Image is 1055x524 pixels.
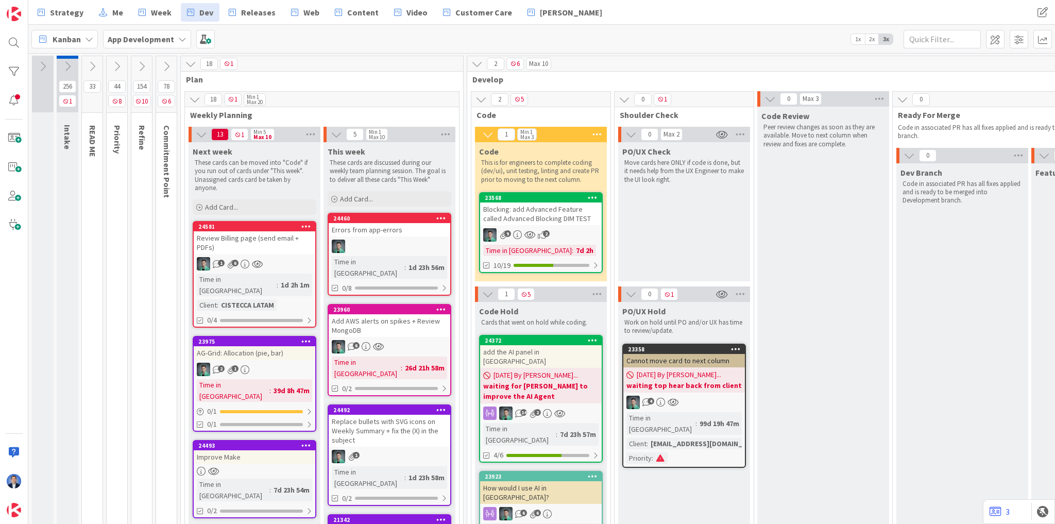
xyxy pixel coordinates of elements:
span: Me [112,6,123,19]
b: waiting top hear back from client [626,380,742,391]
span: Next week [193,146,232,157]
img: VP [483,228,497,242]
div: VP [329,450,450,463]
span: 1 [220,58,237,70]
div: 7d 23h 54m [271,484,312,496]
span: 2 [491,93,508,106]
div: Max 20 [247,99,263,105]
div: 23923 [480,472,602,481]
span: 1 [218,260,225,266]
span: 0/2 [207,505,217,516]
div: 23358Cannot move card to next column [623,345,745,367]
div: 24460 [329,214,450,223]
div: VP [480,228,602,242]
span: 5 [511,93,528,106]
span: Code Review [761,111,809,121]
span: 5 [517,288,535,300]
span: PO/UX Check [622,146,671,157]
div: 26d 21h 58m [402,362,447,374]
div: Min 5 [253,129,266,134]
span: 2x [865,34,879,44]
div: 24493 [194,441,315,450]
span: 2 [218,365,225,372]
a: Releases [223,3,282,22]
a: Strategy [31,3,90,22]
span: 1 [353,452,360,459]
span: 6 [506,58,524,70]
span: 1 [232,365,239,372]
div: 24372 [480,336,602,345]
img: VP [626,396,640,409]
span: 0/8 [342,283,352,294]
a: 24493Improve MakeTime in [GEOGRAPHIC_DATA]:7d 23h 54m0/2 [193,440,316,518]
div: Improve Make [194,450,315,464]
span: Code [477,110,598,120]
div: Max 3 [803,96,819,102]
span: [DATE] By [PERSON_NAME]... [637,369,721,380]
span: 2 [543,230,550,237]
a: 24460Errors from app-errorsVPTime in [GEOGRAPHIC_DATA]:1d 23h 56m0/8 [328,213,451,296]
span: 10/19 [494,260,511,271]
img: VP [499,407,513,420]
div: Time in [GEOGRAPHIC_DATA] [197,274,277,296]
a: Week [132,3,178,22]
span: 2 [534,409,541,416]
span: 154 [133,80,150,93]
div: 23923 [485,473,602,480]
a: Content [329,3,385,22]
div: VP [329,340,450,353]
span: 0 [634,93,652,106]
div: Time in [GEOGRAPHIC_DATA] [197,379,269,402]
span: Web [303,6,319,19]
p: Peer review changes as soon as they are available. Move to next column when review and fixes are ... [763,123,883,148]
span: 0/2 [342,383,352,394]
span: Code [479,146,499,157]
span: 6 [158,95,175,107]
div: 24581 [194,222,315,231]
img: VP [197,363,210,376]
div: 24460 [333,215,450,222]
span: Dev [199,6,213,19]
span: 44 [108,80,126,93]
div: 23568 [480,193,602,202]
p: These cards can be moved into "Code" if you run out of cards under "This week". Unassigned cards ... [195,159,314,192]
div: 23358 [623,345,745,354]
div: 23923How would I use AI in [GEOGRAPHIC_DATA]? [480,472,602,504]
span: 1 [224,93,242,106]
span: Code Hold [479,306,518,316]
span: 1 [660,288,678,300]
div: Min 1 [247,94,259,99]
a: 24581Review Billing page (send email + PDFs)VPTime in [GEOGRAPHIC_DATA]:1d 2h 1mClient:CISTECCA L... [193,221,316,328]
span: 18 [200,58,218,70]
div: Client [197,299,217,311]
div: [EMAIL_ADDRESS][DOMAIN_NAME] [648,438,766,449]
span: Shoulder Check [620,110,741,120]
span: 8 [108,95,126,107]
div: Max 10 [253,134,271,140]
span: 4/6 [494,450,503,461]
div: Time in [GEOGRAPHIC_DATA] [483,423,556,446]
span: Customer Care [455,6,512,19]
span: 9 [504,230,511,237]
span: 3x [879,34,893,44]
div: 23975 [194,337,315,346]
p: Code in associated PR has all fixes applied and is ready to be merged into Development branch. [903,180,1022,205]
input: Quick Filter... [904,30,981,48]
span: 5 [346,128,364,141]
span: : [556,429,557,440]
span: 6 [353,342,360,349]
span: Content [347,6,379,19]
img: VP [332,340,345,353]
span: 1 [59,95,76,107]
div: Time in [GEOGRAPHIC_DATA] [332,357,401,379]
span: 1 [231,128,248,141]
div: Time in [GEOGRAPHIC_DATA] [626,412,695,435]
a: 23568Blocking: add Advanced Feature called Advanced Blocking DIM TESTVPTime in [GEOGRAPHIC_DATA]:... [479,192,603,273]
div: Replace bullets with SVG icons on Weekly Summary + fix the (X) in the subject [329,415,450,447]
span: Weekly Planning [190,110,446,120]
span: 0 [641,288,658,300]
div: Client [626,438,646,449]
span: Add Card... [340,194,373,204]
div: 24372add the AI panel in [GEOGRAPHIC_DATA] [480,336,602,368]
div: 39d 8h 47m [271,385,312,396]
